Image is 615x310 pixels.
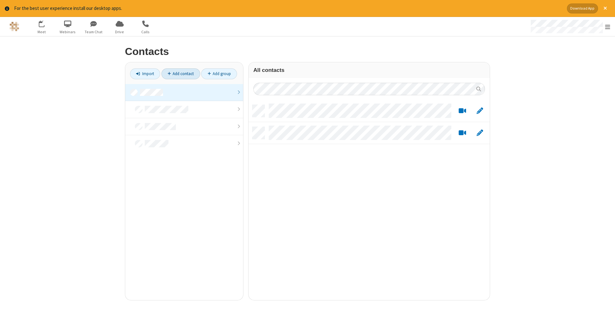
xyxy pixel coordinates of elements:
button: Logo [2,17,26,36]
button: Start a video meeting [456,129,469,137]
div: Open menu [525,17,615,36]
span: Team Chat [82,29,106,35]
h2: Contacts [125,46,490,57]
button: Download App [567,4,598,13]
span: Calls [134,29,158,35]
button: Edit [473,129,486,137]
button: Edit [473,107,486,115]
button: Start a video meeting [456,107,469,115]
span: Meet [30,29,54,35]
span: Drive [108,29,132,35]
a: Add contact [161,68,200,79]
div: 12 [42,20,48,25]
h3: All contacts [253,67,485,73]
div: grid [249,100,490,300]
button: Close alert [600,4,610,13]
img: QA Selenium DO NOT DELETE OR CHANGE [10,22,19,31]
span: Webinars [56,29,80,35]
div: For the best user experience install our desktop apps. [14,5,562,12]
a: Add group [201,68,237,79]
a: Import [130,68,160,79]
